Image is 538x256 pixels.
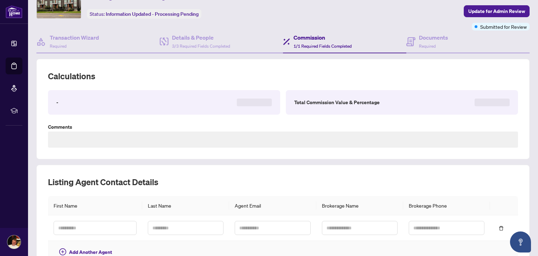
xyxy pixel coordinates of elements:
div: Status: [87,9,201,19]
img: logo [6,5,22,18]
span: Information Updated - Processing Pending [106,11,199,17]
span: 1/1 Required Fields Completed [294,43,352,49]
label: - [56,99,58,106]
h2: Listing Agent Contact Details [48,176,518,188]
span: Add Another Agent [69,248,112,256]
button: Open asap [510,231,531,252]
h4: Details & People [172,33,230,42]
th: Brokerage Name [316,196,403,215]
th: First Name [48,196,142,215]
span: 3/3 Required Fields Completed [172,43,230,49]
th: Brokerage Phone [403,196,490,215]
h4: Transaction Wizard [50,33,99,42]
span: Submitted for Review [480,23,527,31]
button: Update for Admin Review [464,5,530,17]
span: Required [50,43,67,49]
img: Profile Icon [7,235,21,249]
span: delete [499,226,504,231]
span: plus-circle [59,248,66,255]
span: Required [419,43,436,49]
h2: Calculations [48,70,518,82]
span: Update for Admin Review [468,6,525,17]
label: Total Commission Value & Percentage [294,99,380,106]
h4: Documents [419,33,448,42]
h4: Commission [294,33,352,42]
label: Comments [48,123,518,131]
th: Agent Email [229,196,316,215]
th: Last Name [142,196,229,215]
